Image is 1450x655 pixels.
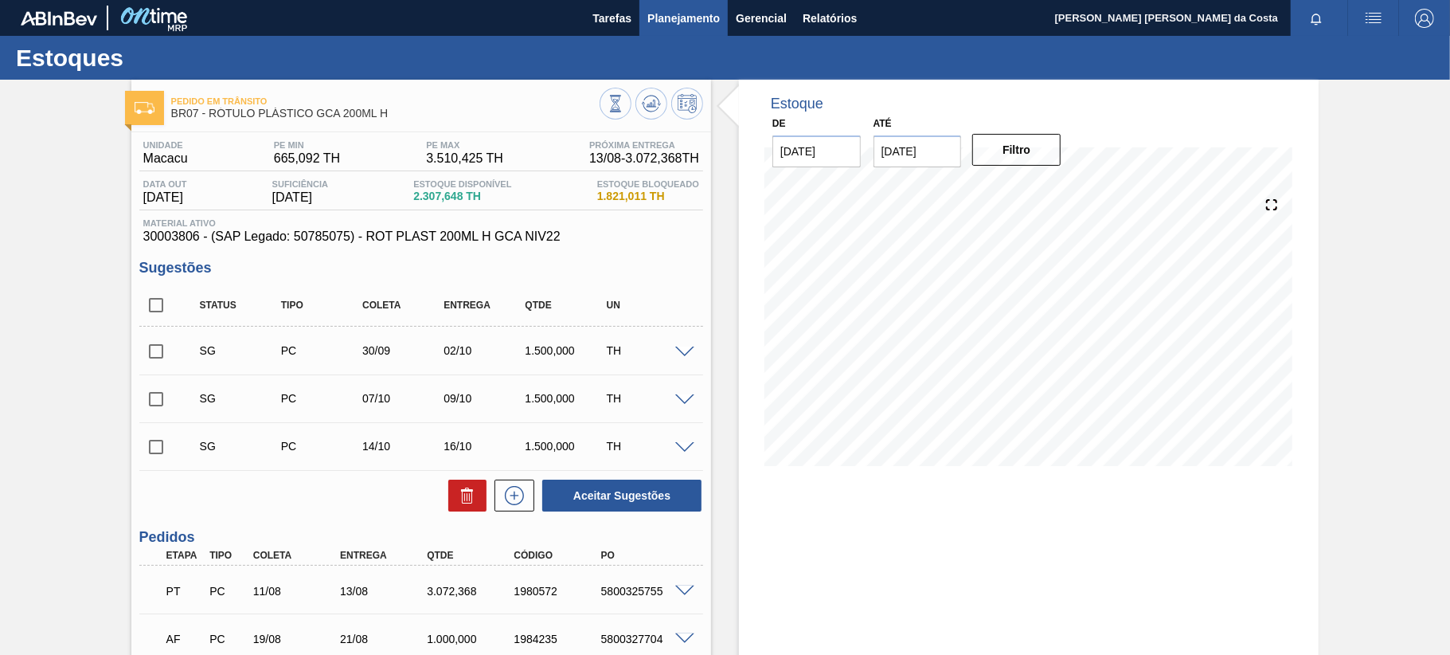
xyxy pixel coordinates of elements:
[597,190,699,202] span: 1.821,011 TH
[358,344,448,357] div: 30/09/2025
[510,550,607,561] div: Código
[358,440,448,453] div: 14/10/2025
[603,392,693,405] div: TH
[336,550,433,561] div: Entrega
[1364,9,1383,28] img: userActions
[597,633,694,645] div: 5800327704
[143,190,187,205] span: [DATE]
[196,440,286,453] div: Sugestão Criada
[413,190,511,202] span: 2.307,648 TH
[139,529,703,546] h3: Pedidos
[143,229,699,244] span: 30003806 - (SAP Legado: 50785075) - ROT PLAST 200ML H GCA NIV22
[423,550,520,561] div: Qtde
[274,151,340,166] span: 665,092 TH
[171,108,600,120] span: BR07 - RÓTULO PLÁSTICO GCA 200ML H
[196,300,286,311] div: Status
[521,300,611,311] div: Qtde
[139,260,703,277] h3: Sugestões
[603,440,693,453] div: TH
[510,633,607,645] div: 1984235
[771,96,823,112] div: Estoque
[358,392,448,405] div: 07/10/2025
[510,585,607,598] div: 1980572
[277,300,367,311] div: Tipo
[166,585,203,598] p: PT
[143,218,699,228] span: Material ativo
[16,49,299,67] h1: Estoques
[440,440,530,453] div: 16/10/2025
[972,134,1061,166] button: Filtro
[205,633,250,645] div: Pedido de Compra
[249,633,346,645] div: 19/08/2025
[426,151,503,166] span: 3.510,425 TH
[205,585,250,598] div: Pedido de Compra
[336,585,433,598] div: 13/08/2025
[603,300,693,311] div: UN
[521,440,611,453] div: 1.500,000
[358,300,448,311] div: Coleta
[874,135,962,167] input: dd/mm/yyyy
[162,574,207,609] div: Pedido em Trânsito
[336,633,433,645] div: 21/08/2025
[277,440,367,453] div: Pedido de Compra
[589,140,699,150] span: Próxima Entrega
[171,96,600,106] span: Pedido em Trânsito
[521,392,611,405] div: 1.500,000
[874,118,892,129] label: Até
[521,344,611,357] div: 1.500,000
[736,9,787,28] span: Gerencial
[440,300,530,311] div: Entrega
[426,140,503,150] span: PE MAX
[772,118,786,129] label: De
[423,633,520,645] div: 1.000,000
[143,140,188,150] span: Unidade
[597,179,699,189] span: Estoque Bloqueado
[249,585,346,598] div: 11/08/2025
[589,151,699,166] span: 13/08 - 3.072,368 TH
[135,102,154,114] img: Ícone
[592,9,631,28] span: Tarefas
[440,392,530,405] div: 09/10/2025
[249,550,346,561] div: Coleta
[196,392,286,405] div: Sugestão Criada
[166,633,203,645] p: AF
[196,344,286,357] div: Sugestão Criada
[603,344,693,357] div: TH
[440,480,487,512] div: Excluir Sugestões
[803,9,857,28] span: Relatórios
[162,550,207,561] div: Etapa
[277,392,367,405] div: Pedido de Compra
[647,9,720,28] span: Planejamento
[635,88,667,120] button: Atualizar Gráfico
[542,480,702,512] button: Aceitar Sugestões
[440,344,530,357] div: 02/10/2025
[143,151,188,166] span: Macacu
[272,179,328,189] span: Suficiência
[487,480,534,512] div: Nova sugestão
[205,550,250,561] div: Tipo
[143,179,187,189] span: Data out
[772,135,861,167] input: dd/mm/yyyy
[534,478,703,513] div: Aceitar Sugestões
[277,344,367,357] div: Pedido de Compra
[274,140,340,150] span: PE MIN
[597,550,694,561] div: PO
[1291,7,1342,29] button: Notificações
[597,585,694,598] div: 5800325755
[1415,9,1434,28] img: Logout
[21,11,97,25] img: TNhmsLtSVTkK8tSr43FrP2fwEKptu5GPRR3wAAAABJRU5ErkJggg==
[600,88,631,120] button: Visão Geral dos Estoques
[423,585,520,598] div: 3.072,368
[671,88,703,120] button: Programar Estoque
[413,179,511,189] span: Estoque Disponível
[272,190,328,205] span: [DATE]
